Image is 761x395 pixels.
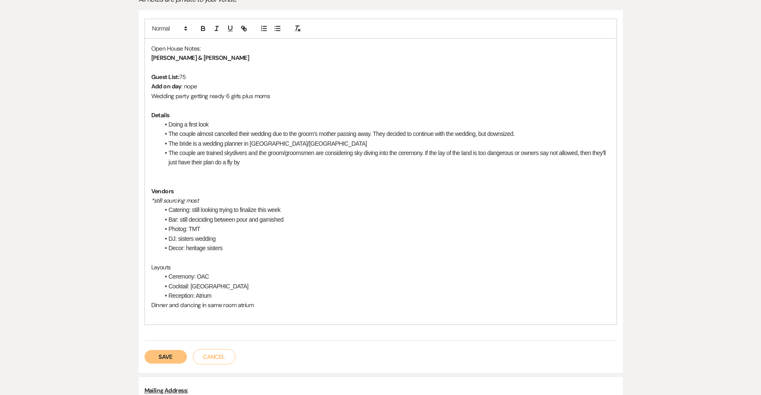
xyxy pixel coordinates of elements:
[151,72,610,82] p: 75
[160,243,610,253] li: Decor: heritage sisters
[160,120,610,129] li: Doing a first look
[151,82,181,90] strong: Add on day
[160,129,610,138] li: The couple almost cancelled their wedding due to the groom's mother passing away. They decided to...
[151,300,610,310] p: Dinner and dancing in same room atrium
[193,349,235,364] button: Cancel
[160,139,610,148] li: The bride is a wedding planner in [GEOGRAPHIC_DATA]/[GEOGRAPHIC_DATA]
[160,148,610,167] li: The couple are trained skydivers and the groom/groomsmen are considering sky diving into the cere...
[144,350,187,364] button: Save
[151,262,610,272] p: Layouts
[151,54,249,62] strong: [PERSON_NAME] & [PERSON_NAME]
[151,111,170,119] strong: Details
[160,215,610,224] li: Bar: still deciciding between pour and garnished
[144,387,188,394] u: Mailing Address:
[160,224,610,234] li: Photog: TMT
[151,187,174,195] strong: Vendors
[151,82,610,91] p: : nope
[151,73,180,81] strong: Guest List:
[160,205,610,214] li: Catering: still looking trying to finalize this week
[160,282,610,291] li: Cocktail: [GEOGRAPHIC_DATA]
[151,44,610,53] p: Open House Notes:
[160,272,610,281] li: Ceremony: OAC
[151,197,199,204] em: *still sourcing most
[160,291,610,300] li: Reception: Atrium
[160,234,610,243] li: DJ: sisters wedding
[151,91,610,101] p: Wedding party getting ready 6 girls plus moms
